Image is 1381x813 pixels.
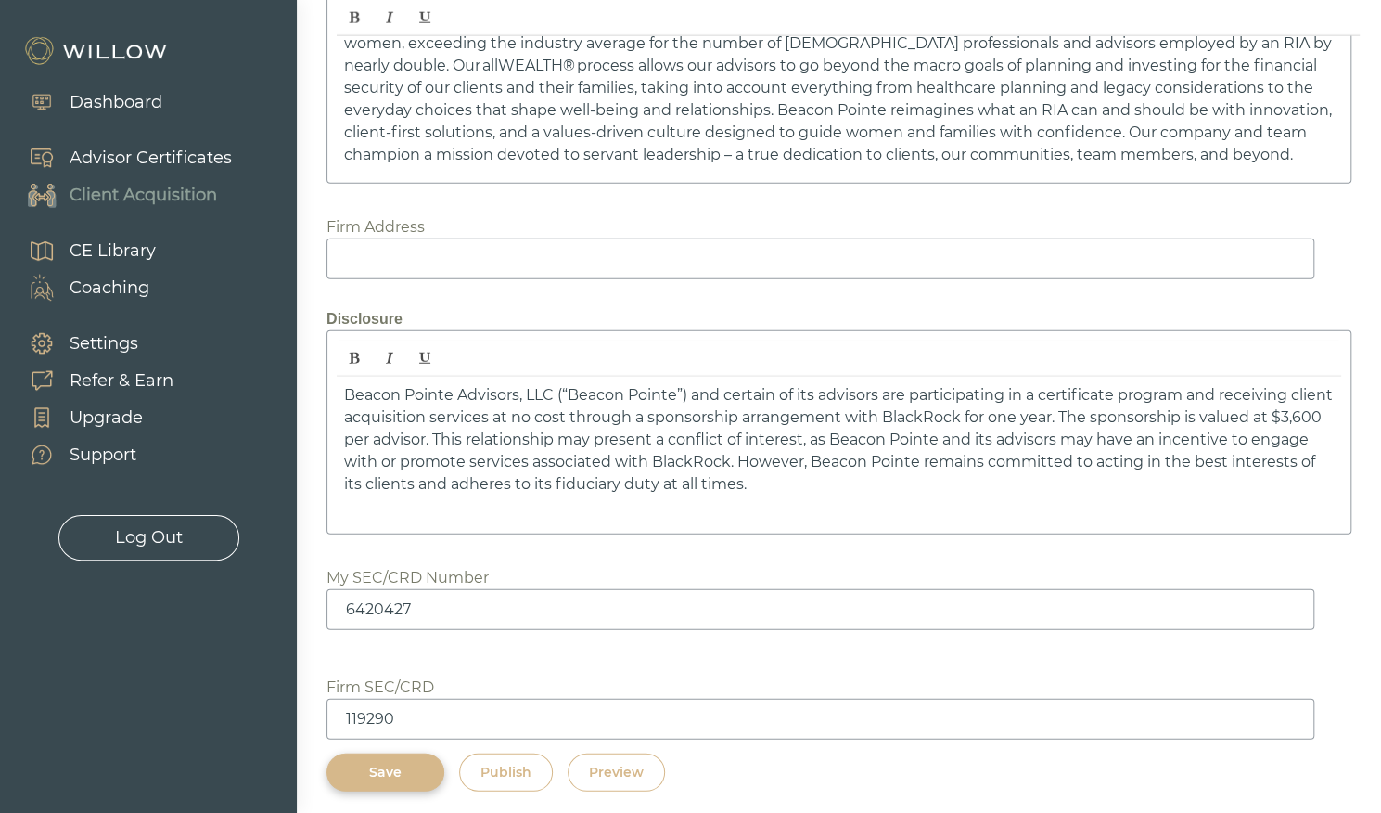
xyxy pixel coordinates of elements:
a: CE Library [9,232,156,269]
a: Coaching [9,269,156,306]
div: Advisor Certificates [70,146,232,171]
a: Upgrade [9,399,173,436]
span: Bold [338,342,371,374]
a: Advisor Certificates [9,139,232,176]
a: Client Acquisition [9,176,232,213]
span: Bold [338,2,371,33]
a: Dashboard [9,84,162,121]
div: Firm SEC/CRD [326,677,434,699]
div: Client Acquisition [70,183,217,208]
button: Preview [568,754,665,792]
span: Italic [373,2,406,33]
span: Underline [408,342,441,374]
span: Underline [408,2,441,33]
a: Settings [9,325,173,362]
button: Publish [459,754,553,792]
div: Upgrade [70,406,143,431]
p: Beacon Pointe Advisors, LLC (“Beacon Pointe”) and certain of its advisors are participating in a ... [344,384,1334,496]
div: Firm Address [326,216,425,239]
div: My SEC/CRD Number [326,567,489,589]
span: Italic [373,342,406,374]
div: Preview [589,763,644,782]
div: Support [70,443,136,468]
div: Publish [480,763,531,782]
div: CE Library [70,239,156,264]
div: Log Out [115,525,183,550]
div: Dashboard [70,90,162,115]
div: Disclosure [326,308,1351,330]
img: Willow [23,36,172,66]
a: Refer & Earn [9,362,173,399]
div: Coaching [70,276,149,301]
div: Save [348,763,423,782]
div: Settings [70,331,138,356]
button: Save [326,754,444,792]
div: Refer & Earn [70,368,173,394]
